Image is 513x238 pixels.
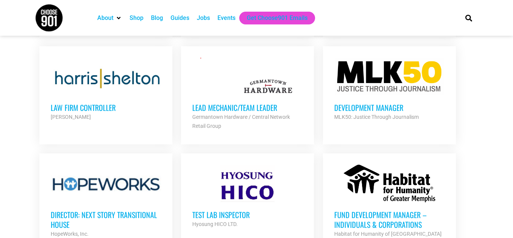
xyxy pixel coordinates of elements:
a: Guides [170,14,189,23]
strong: Hyosung HICO LTD. [192,221,238,227]
div: Search [463,12,475,24]
strong: Habitat for Humanity of [GEOGRAPHIC_DATA] [334,231,442,237]
a: Development Manager MLK50: Justice Through Journalism [323,46,456,133]
a: About [97,14,113,23]
a: Jobs [197,14,210,23]
h3: Fund Development Manager – Individuals & Corporations [334,210,445,229]
strong: MLK50: Justice Through Journalism [334,114,419,120]
a: Blog [151,14,163,23]
strong: Germantown Hardware / Central Network Retail Group [192,114,290,129]
a: Law Firm Controller [PERSON_NAME] [39,46,172,133]
div: About [94,12,126,24]
nav: Main nav [94,12,453,24]
h3: Development Manager [334,103,445,112]
h3: Director: Next Story Transitional House [51,210,161,229]
strong: HopeWorks, Inc. [51,231,89,237]
a: Get Choose901 Emails [247,14,308,23]
a: Shop [130,14,143,23]
h3: Lead Mechanic/Team Leader [192,103,303,112]
strong: [PERSON_NAME] [51,114,91,120]
h3: Law Firm Controller [51,103,161,112]
a: Events [217,14,235,23]
h3: Test Lab Inspector [192,210,303,220]
a: Lead Mechanic/Team Leader Germantown Hardware / Central Network Retail Group [181,46,314,142]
